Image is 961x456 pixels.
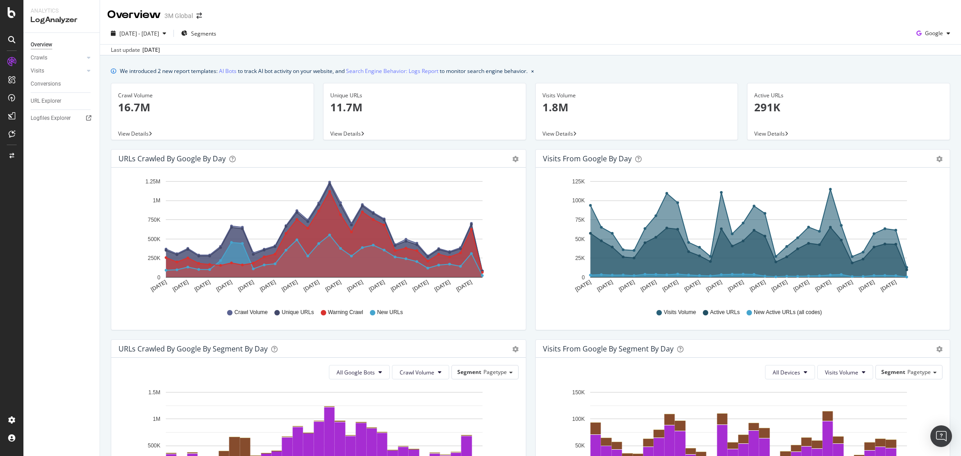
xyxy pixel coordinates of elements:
text: [DATE] [150,279,168,293]
text: 150K [572,389,584,396]
p: 11.7M [330,100,519,115]
div: Logfiles Explorer [31,114,71,123]
span: Segment [881,368,905,376]
span: View Details [330,130,361,137]
div: Visits [31,66,44,76]
text: 100K [572,416,584,422]
a: Logfiles Explorer [31,114,93,123]
text: [DATE] [215,279,233,293]
a: Crawls [31,53,84,63]
div: Overview [31,40,52,50]
text: 1.5M [148,389,160,396]
div: [DATE] [142,46,160,54]
div: Unique URLs [330,91,519,100]
text: [DATE] [193,279,211,293]
text: [DATE] [727,279,745,293]
p: 16.7M [118,100,307,115]
span: Segment [457,368,481,376]
text: [DATE] [172,279,190,293]
span: Segments [191,30,216,37]
text: 1.25M [146,178,160,185]
text: [DATE] [368,279,386,293]
span: Crawl Volume [400,369,434,376]
span: All Devices [773,369,800,376]
text: 50K [575,236,584,242]
text: 500K [148,236,160,242]
div: Crawls [31,53,47,63]
span: View Details [754,130,785,137]
text: 750K [148,217,160,223]
text: [DATE] [596,279,614,293]
div: gear [512,346,519,352]
text: 0 [157,274,160,281]
span: View Details [542,130,573,137]
text: [DATE] [792,279,810,293]
span: Pagetype [907,368,931,376]
div: Active URLs [754,91,943,100]
div: Last update [111,46,160,54]
text: [DATE] [879,279,897,293]
span: Warning Crawl [328,309,363,316]
a: Visits [31,66,84,76]
button: [DATE] - [DATE] [107,26,170,41]
text: [DATE] [618,279,636,293]
span: Unique URLs [282,309,314,316]
div: Crawl Volume [118,91,307,100]
text: [DATE] [281,279,299,293]
span: Visits Volume [825,369,858,376]
text: 1M [153,416,160,422]
text: [DATE] [748,279,766,293]
div: URLs Crawled by Google by day [118,154,226,163]
div: Visits from Google By Segment By Day [543,344,674,353]
button: All Devices [765,365,815,379]
a: Conversions [31,79,93,89]
button: close banner [529,64,536,78]
text: [DATE] [770,279,788,293]
div: Overview [107,7,161,23]
text: [DATE] [455,279,473,293]
text: 25K [575,255,584,261]
text: [DATE] [302,279,320,293]
span: Visits Volume [664,309,696,316]
text: 0 [582,274,585,281]
div: Visits Volume [542,91,731,100]
span: New URLs [377,309,403,316]
a: Search Engine Behavior: Logs Report [346,66,438,76]
text: [DATE] [661,279,679,293]
text: [DATE] [346,279,364,293]
div: We introduced 2 new report templates: to track AI bot activity on your website, and to monitor se... [120,66,528,76]
span: [DATE] - [DATE] [119,30,159,37]
span: Google [925,29,943,37]
button: Google [913,26,954,41]
text: [DATE] [857,279,875,293]
p: 291K [754,100,943,115]
p: 1.8M [542,100,731,115]
a: URL Explorer [31,96,93,106]
button: Visits Volume [817,365,873,379]
div: Open Intercom Messenger [930,425,952,447]
text: [DATE] [433,279,451,293]
a: AI Bots [219,66,237,76]
text: [DATE] [705,279,723,293]
div: info banner [111,66,950,76]
text: 250K [148,255,160,261]
button: Crawl Volume [392,365,449,379]
span: Active URLs [710,309,740,316]
span: New Active URLs (all codes) [754,309,822,316]
div: 3M Global [164,11,193,20]
text: 100K [572,198,584,204]
div: URL Explorer [31,96,61,106]
text: [DATE] [390,279,408,293]
svg: A chart. [118,175,515,300]
text: [DATE] [411,279,429,293]
div: A chart. [543,175,939,300]
div: gear [512,156,519,162]
text: 1M [153,198,160,204]
span: All Google Bots [337,369,375,376]
div: URLs Crawled by Google By Segment By Day [118,344,268,353]
text: 50K [575,443,584,449]
div: Conversions [31,79,61,89]
text: [DATE] [639,279,657,293]
div: LogAnalyzer [31,15,92,25]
